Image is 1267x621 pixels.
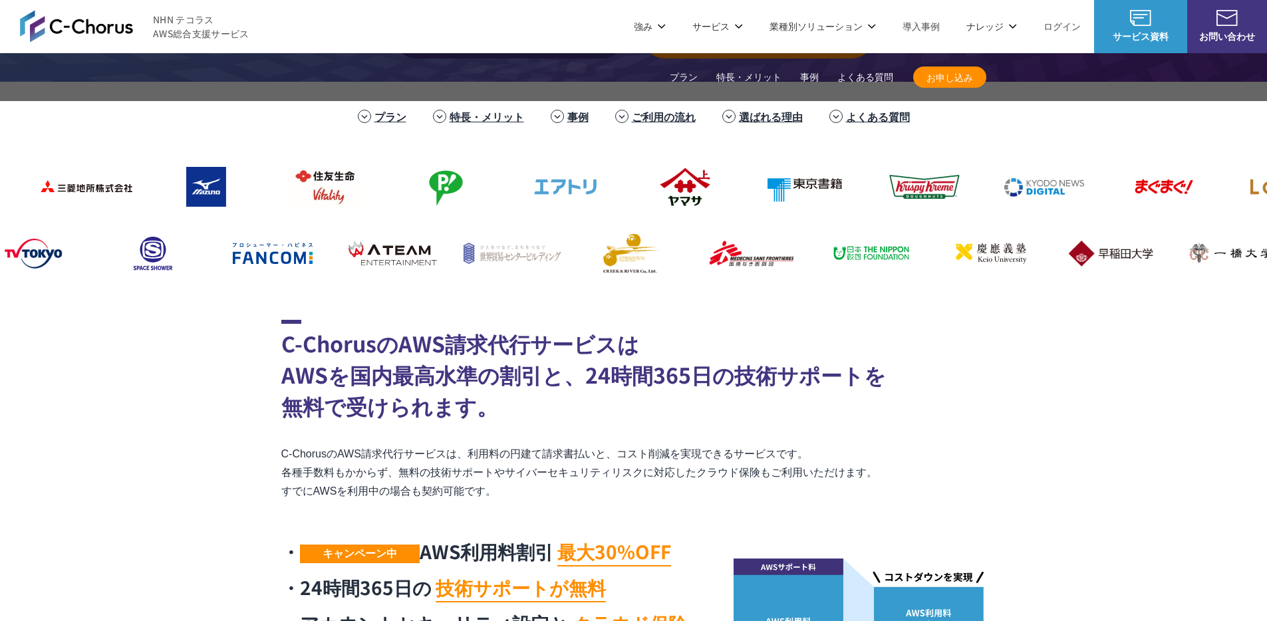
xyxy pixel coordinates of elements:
[1057,227,1163,280] img: 早稲田大学
[698,227,804,280] img: 国境なき医師団
[913,66,986,88] a: お申し込み
[1094,29,1187,43] span: サービス資料
[20,10,249,42] a: AWS総合支援サービス C-Chorus NHN テコラスAWS総合支援サービス
[913,70,986,84] span: お申し込み
[1110,160,1216,213] img: まぐまぐ
[739,108,803,124] a: 選ばれる理由
[33,160,139,213] img: 三菱地所
[751,160,857,213] img: 東京書籍
[800,70,819,84] a: 事例
[1044,19,1081,33] a: ログイン
[578,227,684,280] img: クリーク・アンド・リバー
[632,108,696,124] a: ご利用の流れ
[281,573,700,601] li: 24時間365日の
[392,160,498,213] img: フジモトHD
[871,160,977,213] img: クリスピー・クリーム・ドーナツ
[281,320,986,422] h2: C-ChorusのAWS請求代行サービスは AWSを国内最高水準の割引と、24時間365日の技術サポートを 無料で受けられます。
[300,545,420,563] span: キャンペーン中
[670,70,698,84] a: プラン
[837,70,893,84] a: よくある質問
[770,19,876,33] p: 業種別ソリューション
[450,108,524,124] a: 特長・メリット
[153,13,249,41] span: NHN テコラス AWS総合支援サービス
[557,538,671,566] mark: 最大30%OFF
[631,160,738,213] img: ヤマサ醤油
[272,160,378,213] img: 住友生命保険相互
[937,227,1044,280] img: 慶應義塾
[990,160,1097,213] img: 共同通信デジタル
[511,160,618,213] img: エアトリ
[436,574,606,602] mark: 技術サポートが無料
[20,10,133,42] img: AWS総合支援サービス C-Chorus
[339,227,445,280] img: エイチーム
[1216,10,1238,26] img: お問い合わせ
[152,160,259,213] img: ミズノ
[846,108,910,124] a: よくある質問
[817,227,924,280] img: 日本財団
[1187,29,1267,43] span: お問い合わせ
[903,19,940,33] a: 導入事例
[567,108,589,124] a: 事例
[281,537,700,565] li: AWS利用料割引
[692,19,743,33] p: サービス
[634,19,666,33] p: 強み
[281,445,986,501] p: C-ChorusのAWS請求代行サービスは、利用料の円建て請求書払いと、コスト削減を実現できるサービスです。 各種手数料もかからず、無料の技術サポートやサイバーセキュリティリスクに対応したクラウ...
[966,19,1017,33] p: ナレッジ
[99,227,206,280] img: スペースシャワー
[219,227,325,280] img: ファンコミュニケーションズ
[1130,10,1151,26] img: AWS総合支援サービス C-Chorus サービス資料
[374,108,406,124] a: プラン
[458,227,565,280] img: 世界貿易センタービルディング
[716,70,781,84] a: 特長・メリット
